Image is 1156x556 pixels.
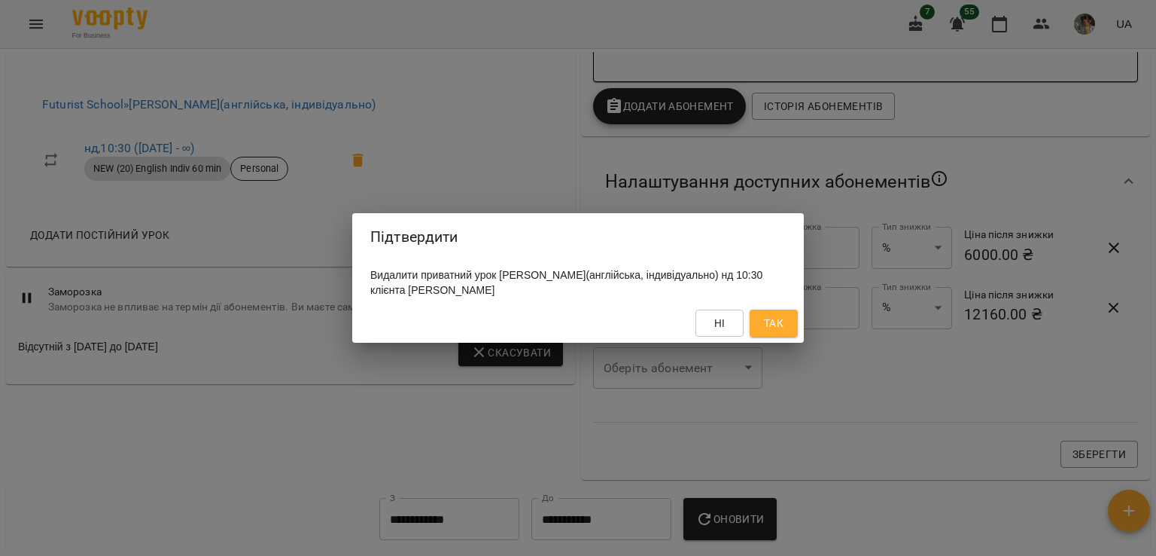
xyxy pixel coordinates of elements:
[695,310,744,337] button: Ні
[370,225,786,249] h2: Підтвердити
[764,314,783,332] span: Так
[714,314,726,332] span: Ні
[750,310,798,337] button: Так
[352,261,804,304] div: Видалити приватний урок [PERSON_NAME](англійська, індивідуально) нд 10:30 клієнта [PERSON_NAME]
